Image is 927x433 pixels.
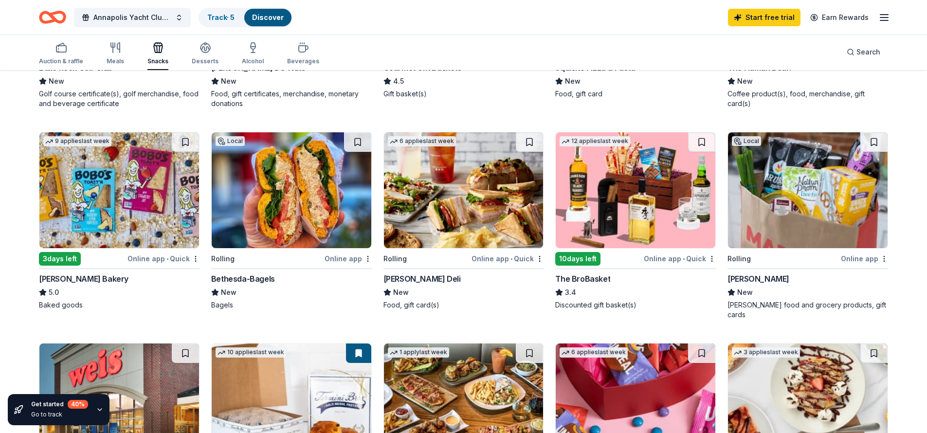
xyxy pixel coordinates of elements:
[555,300,716,310] div: Discounted gift basket(s)
[287,38,319,70] button: Beverages
[242,38,264,70] button: Alcohol
[472,253,544,265] div: Online app Quick
[565,75,581,87] span: New
[192,57,218,65] div: Desserts
[31,400,88,409] div: Get started
[388,347,449,358] div: 1 apply last week
[644,253,716,265] div: Online app Quick
[737,287,753,298] span: New
[252,13,284,21] a: Discover
[383,253,407,265] div: Rolling
[107,38,124,70] button: Meals
[383,132,544,310] a: Image for McAlister's Deli6 applieslast weekRollingOnline app•Quick[PERSON_NAME] DeliNewFood, gif...
[510,255,512,263] span: •
[39,132,200,310] a: Image for Bobo's Bakery9 applieslast week3days leftOnline app•Quick[PERSON_NAME] Bakery5.0Baked g...
[727,300,888,320] div: [PERSON_NAME] food and grocery products, gift cards
[841,253,888,265] div: Online app
[727,273,789,285] div: [PERSON_NAME]
[192,38,218,70] button: Desserts
[287,57,319,65] div: Beverages
[728,132,888,248] img: Image for MARTIN'S
[242,57,264,65] div: Alcohol
[216,347,286,358] div: 10 applies last week
[727,253,751,265] div: Rolling
[856,46,880,58] span: Search
[49,287,59,298] span: 5.0
[383,89,544,99] div: Gift basket(s)
[39,38,83,70] button: Auction & raffle
[555,89,716,99] div: Food, gift card
[93,12,171,23] span: Annapolis Yacht Club 3-2-1 Invitational
[804,9,874,26] a: Earn Rewards
[147,57,168,65] div: Snacks
[49,75,64,87] span: New
[728,9,800,26] a: Start free trial
[212,132,371,248] img: Image for Bethesda-Bagels
[555,273,610,285] div: The BroBasket
[39,89,200,108] div: Golf course certificate(s), golf merchandise, food and beverage certificate
[388,136,456,146] div: 6 applies last week
[207,13,235,21] a: Track· 5
[107,57,124,65] div: Meals
[39,273,128,285] div: [PERSON_NAME] Bakery
[211,132,372,310] a: Image for Bethesda-BagelsLocalRollingOnline appBethesda-BagelsNewBagels
[211,253,235,265] div: Rolling
[839,42,888,62] button: Search
[393,287,409,298] span: New
[737,75,753,87] span: New
[127,253,200,265] div: Online app Quick
[147,38,168,70] button: Snacks
[560,136,630,146] div: 12 applies last week
[383,300,544,310] div: Food, gift card(s)
[383,273,461,285] div: [PERSON_NAME] Deli
[68,400,88,409] div: 40 %
[211,273,275,285] div: Bethesda-Bagels
[221,75,236,87] span: New
[166,255,168,263] span: •
[384,132,544,248] img: Image for McAlister's Deli
[39,300,200,310] div: Baked goods
[565,287,576,298] span: 3.4
[555,132,716,310] a: Image for The BroBasket12 applieslast week10days leftOnline app•QuickThe BroBasket3.4Discounted g...
[74,8,191,27] button: Annapolis Yacht Club 3-2-1 Invitational
[43,136,111,146] div: 9 applies last week
[325,253,372,265] div: Online app
[211,300,372,310] div: Bagels
[732,347,800,358] div: 3 applies last week
[39,252,81,266] div: 3 days left
[31,411,88,418] div: Go to track
[39,57,83,65] div: Auction & raffle
[211,89,372,108] div: Food, gift certificates, merchandise, monetary donations
[727,89,888,108] div: Coffee product(s), food, merchandise, gift card(s)
[727,132,888,320] a: Image for MARTIN'SLocalRollingOnline app[PERSON_NAME]New[PERSON_NAME] food and grocery products, ...
[732,136,761,146] div: Local
[199,8,292,27] button: Track· 5Discover
[216,136,245,146] div: Local
[556,132,715,248] img: Image for The BroBasket
[39,6,66,29] a: Home
[221,287,236,298] span: New
[393,75,404,87] span: 4.5
[39,132,199,248] img: Image for Bobo's Bakery
[555,252,600,266] div: 10 days left
[560,347,628,358] div: 6 applies last week
[683,255,685,263] span: •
